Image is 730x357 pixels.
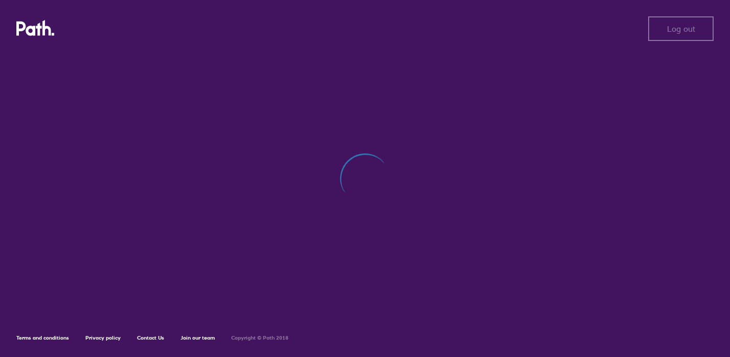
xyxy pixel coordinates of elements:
[648,16,714,41] button: Log out
[137,334,164,341] a: Contact Us
[231,335,289,341] h6: Copyright © Path 2018
[181,334,215,341] a: Join our team
[16,334,69,341] a: Terms and conditions
[85,334,121,341] a: Privacy policy
[667,24,695,33] span: Log out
